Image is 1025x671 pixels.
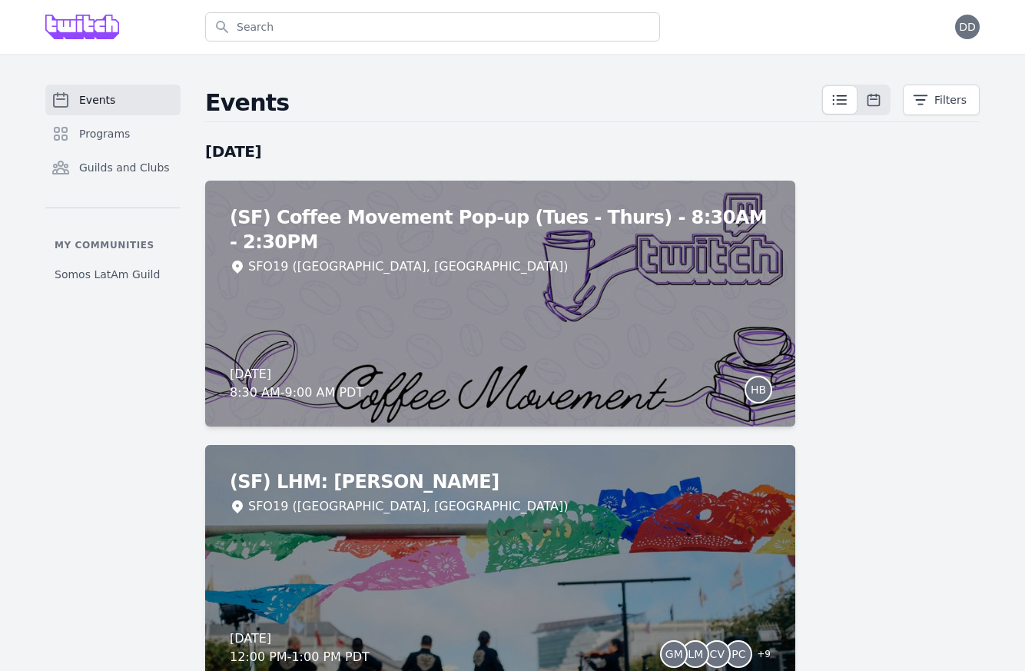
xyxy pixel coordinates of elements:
[45,15,119,39] img: Grove
[710,649,725,659] span: CV
[205,141,795,162] h2: [DATE]
[79,92,115,108] span: Events
[248,497,568,516] div: SFO19 ([GEOGRAPHIC_DATA], [GEOGRAPHIC_DATA])
[688,649,703,659] span: LM
[205,12,660,42] input: Search
[45,85,181,115] a: Events
[79,160,170,175] span: Guilds and Clubs
[230,365,363,402] div: [DATE] 8:30 AM - 9:00 AM PDT
[45,85,181,288] nav: Sidebar
[205,89,821,117] h2: Events
[79,126,130,141] span: Programs
[903,85,980,115] button: Filters
[230,470,771,494] h2: (SF) LHM: [PERSON_NAME]
[665,649,683,659] span: GM
[230,205,771,254] h2: (SF) Coffee Movement Pop-up (Tues - Thurs) - 8:30AM - 2:30PM
[955,15,980,39] button: DD
[230,629,370,666] div: [DATE] 12:00 PM - 1:00 PM PDT
[45,152,181,183] a: Guilds and Clubs
[205,181,795,427] a: (SF) Coffee Movement Pop-up (Tues - Thurs) - 8:30AM - 2:30PMSFO19 ([GEOGRAPHIC_DATA], [GEOGRAPHIC...
[731,649,745,659] span: PC
[45,118,181,149] a: Programs
[748,645,771,666] span: + 9
[55,267,160,282] span: Somos LatAm Guild
[751,384,766,395] span: HB
[248,257,568,276] div: SFO19 ([GEOGRAPHIC_DATA], [GEOGRAPHIC_DATA])
[45,261,181,288] a: Somos LatAm Guild
[959,22,976,32] span: DD
[45,239,181,251] p: My communities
